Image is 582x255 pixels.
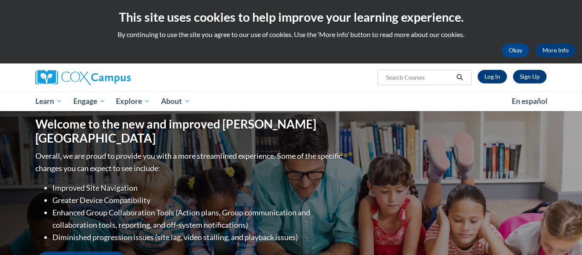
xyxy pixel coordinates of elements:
[6,30,576,39] p: By continuing to use the site you agree to our use of cookies. Use the ‘More info’ button to read...
[52,182,344,194] li: Improved Site Navigation
[23,92,559,111] div: Main menu
[385,72,453,83] input: Search Courses
[506,92,553,110] a: En español
[513,70,547,83] a: Register
[52,194,344,206] li: Greater Device Compatibility
[6,9,576,26] h2: This site uses cookies to help improve your learning experience.
[52,206,344,231] li: Enhanced Group Collaboration Tools (Action plans, Group communication and collaboration tools, re...
[35,70,197,85] a: Cox Campus
[30,92,68,111] a: Learn
[52,231,344,244] li: Diminished progression issues (site lag, video stalling, and playback issues)
[161,96,190,106] span: About
[453,72,466,83] button: Search
[73,96,105,106] span: Engage
[548,221,575,248] iframe: Button to launch messaging window
[156,92,196,111] a: About
[536,43,576,57] a: More Info
[35,96,62,106] span: Learn
[478,70,507,83] a: Log In
[68,92,111,111] a: Engage
[116,96,150,106] span: Explore
[110,92,156,111] a: Explore
[35,117,344,146] h1: Welcome to the new and improved [PERSON_NAME][GEOGRAPHIC_DATA]
[502,43,529,57] button: Okay
[35,150,344,175] p: Overall, we are proud to provide you with a more streamlined experience. Some of the specific cha...
[35,70,131,85] img: Cox Campus
[512,97,547,106] span: En español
